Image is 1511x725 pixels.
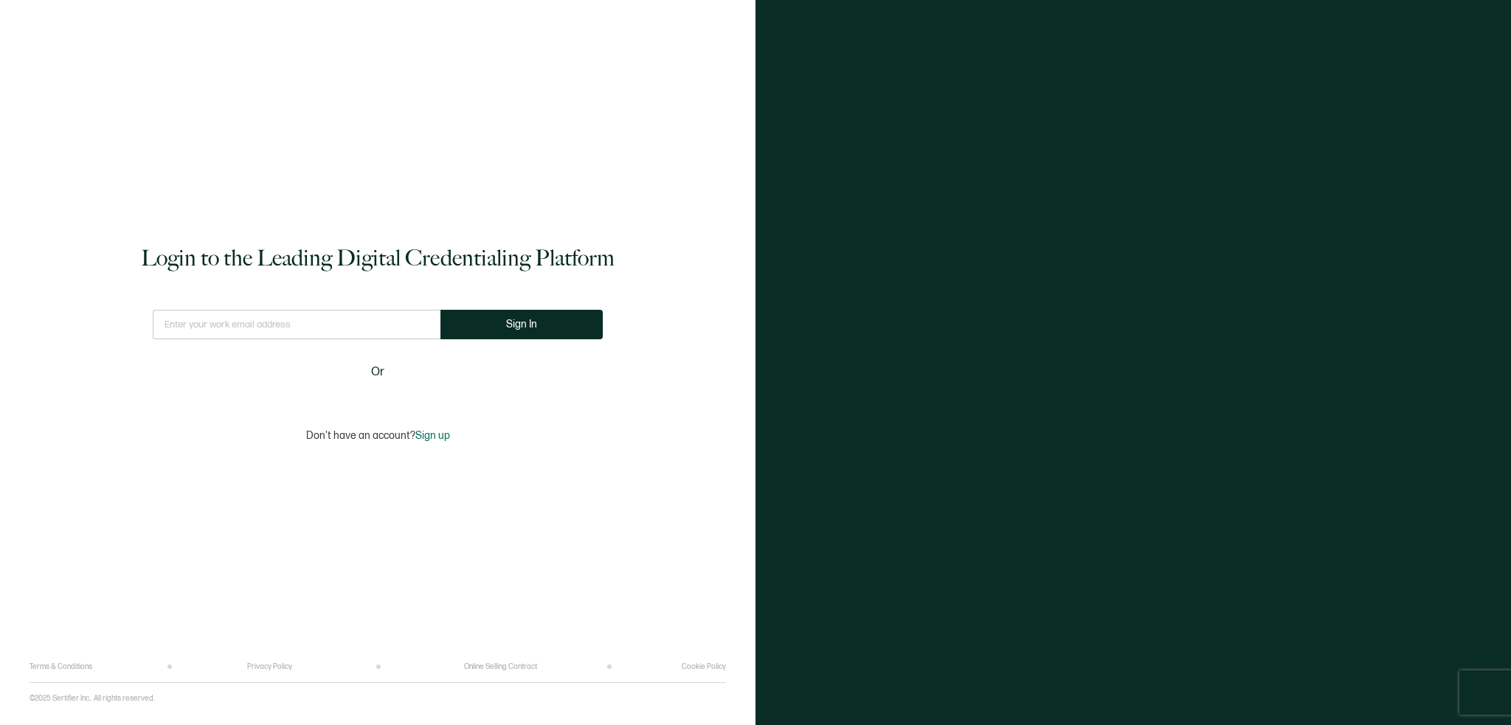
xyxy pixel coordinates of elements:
button: Sign In [440,310,603,339]
a: Privacy Policy [247,662,292,671]
span: Or [371,363,384,381]
input: Enter your work email address [153,310,440,339]
a: Online Selling Contract [464,662,537,671]
a: Cookie Policy [682,662,726,671]
p: ©2025 Sertifier Inc.. All rights reserved. [30,694,155,703]
span: Sign up [415,429,450,442]
a: Terms & Conditions [30,662,92,671]
p: Don't have an account? [306,429,450,442]
span: Sign In [506,319,537,330]
h1: Login to the Leading Digital Credentialing Platform [141,243,615,273]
